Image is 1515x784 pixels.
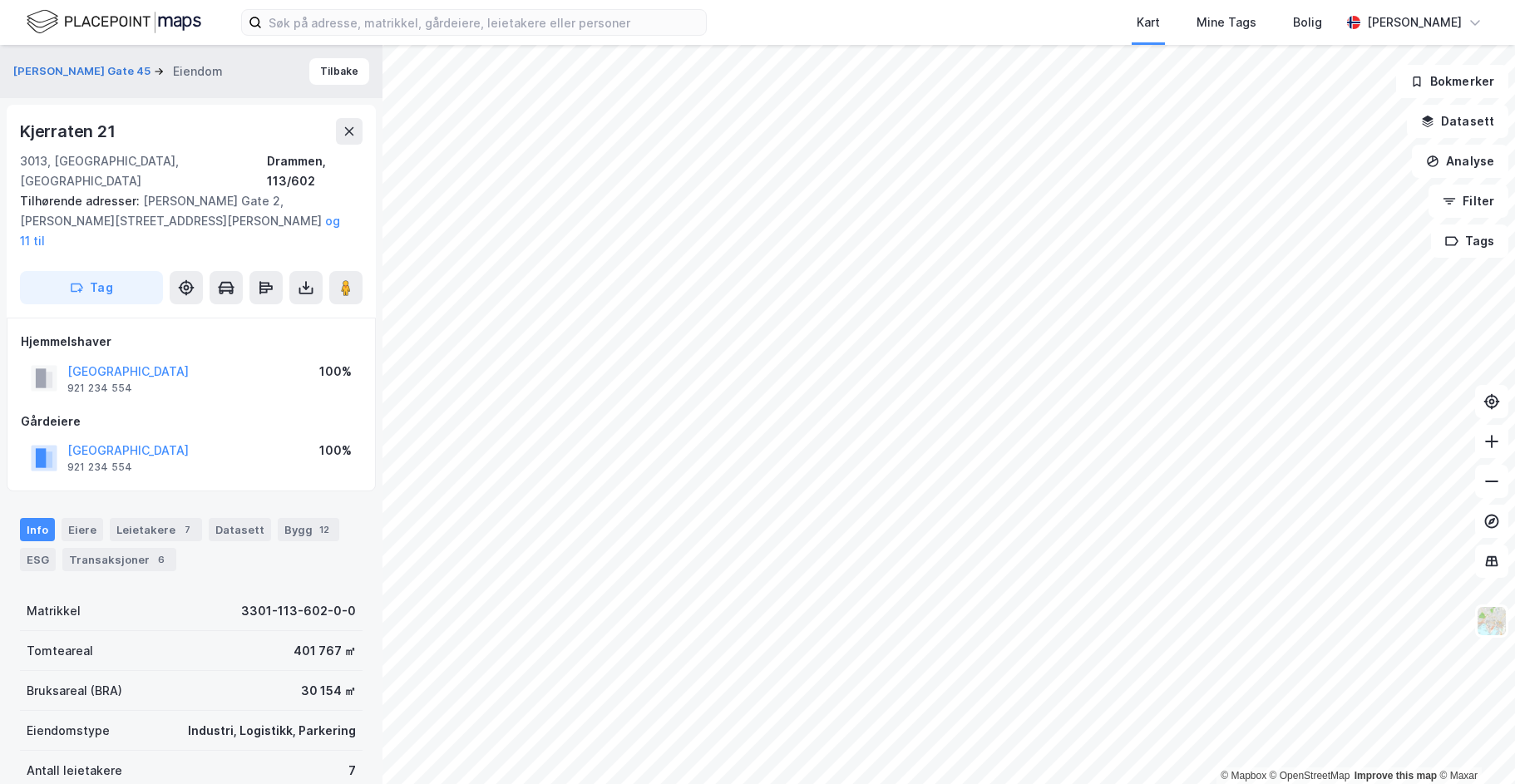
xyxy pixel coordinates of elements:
[21,332,362,352] div: Hjemmelshaver
[179,521,195,538] div: 7
[21,412,362,431] div: Gårdeiere
[1355,770,1437,782] a: Improve this map
[13,63,154,80] button: [PERSON_NAME] Gate 45
[20,194,143,208] span: Tilhørende adresser:
[1431,224,1508,258] button: Tags
[1221,770,1266,782] a: Mapbox
[1432,704,1515,784] div: Kontrollprogram for chat
[1407,105,1508,138] button: Datasett
[27,7,201,37] img: logo.f888ab2527a4732fd821a326f86c7f29.svg
[1396,65,1508,98] button: Bokmerker
[27,721,110,741] div: Eiendomstype
[294,641,356,661] div: 401 767 ㎡
[209,518,271,541] div: Datasett
[67,382,132,395] div: 921 234 554
[1367,12,1462,32] div: [PERSON_NAME]
[1293,12,1322,32] div: Bolig
[27,641,93,661] div: Tomteareal
[110,518,202,541] div: Leietakere
[348,761,356,781] div: 7
[241,601,356,621] div: 3301-113-602-0-0
[62,518,103,541] div: Eiere
[188,721,356,741] div: Industri, Logistikk, Parkering
[309,58,369,85] button: Tilbake
[20,518,55,541] div: Info
[267,151,363,191] div: Drammen, 113/602
[1270,770,1350,782] a: OpenStreetMap
[278,518,339,541] div: Bygg
[1432,704,1515,784] iframe: Chat Widget
[27,761,122,781] div: Antall leietakere
[20,118,119,145] div: Kjerraten 21
[20,548,56,571] div: ESG
[173,62,223,81] div: Eiendom
[20,151,267,191] div: 3013, [GEOGRAPHIC_DATA], [GEOGRAPHIC_DATA]
[1197,12,1256,32] div: Mine Tags
[1137,12,1160,32] div: Kart
[319,362,352,382] div: 100%
[301,681,356,701] div: 30 154 ㎡
[62,548,176,571] div: Transaksjoner
[1412,145,1508,178] button: Analyse
[27,601,81,621] div: Matrikkel
[20,191,349,251] div: [PERSON_NAME] Gate 2, [PERSON_NAME][STREET_ADDRESS][PERSON_NAME]
[316,521,333,538] div: 12
[1429,185,1508,218] button: Filter
[153,551,170,568] div: 6
[319,441,352,461] div: 100%
[67,461,132,474] div: 921 234 554
[1476,605,1508,637] img: Z
[20,271,163,304] button: Tag
[262,10,706,35] input: Søk på adresse, matrikkel, gårdeiere, leietakere eller personer
[27,681,122,701] div: Bruksareal (BRA)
